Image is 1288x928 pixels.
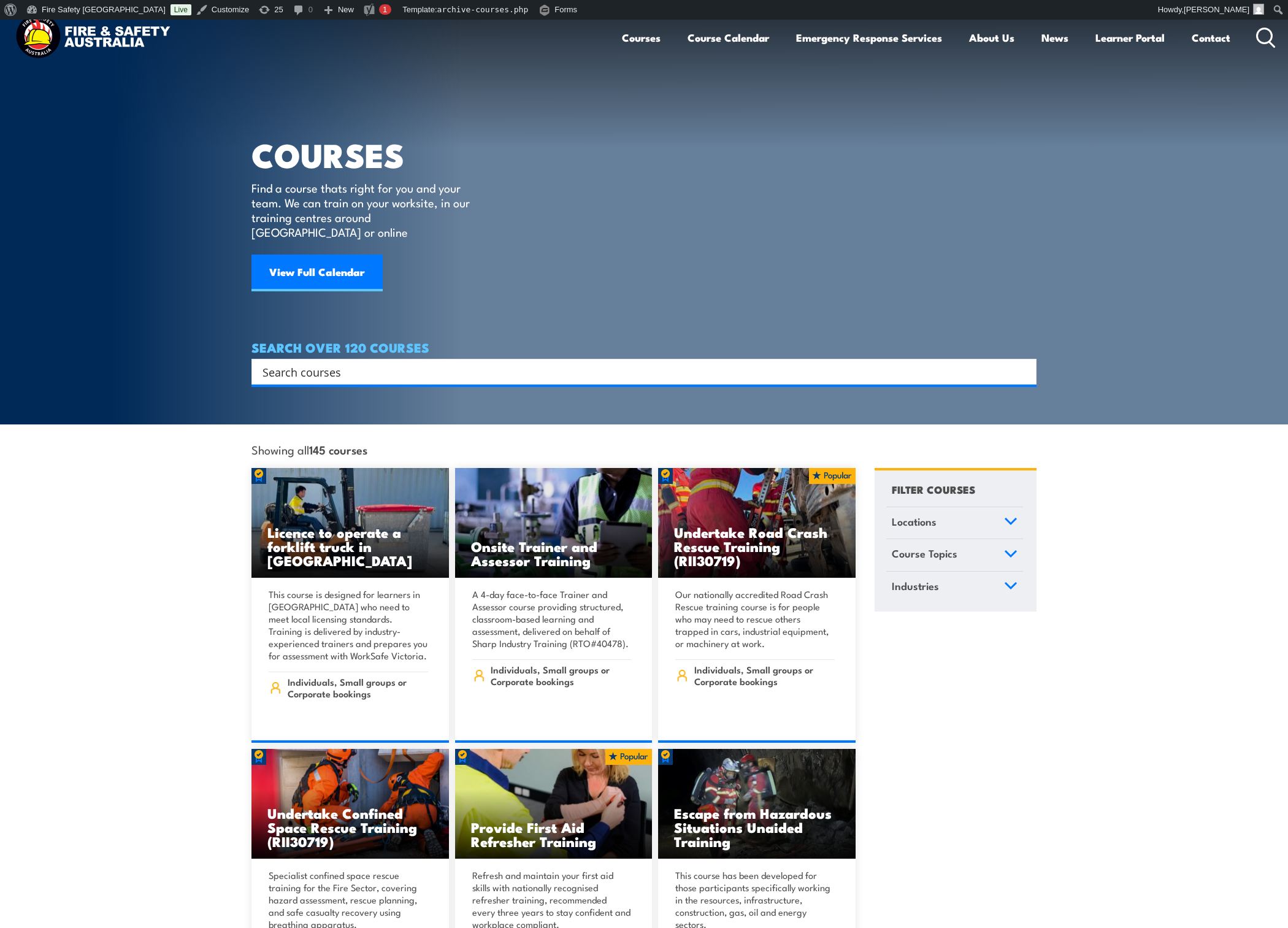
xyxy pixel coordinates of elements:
span: Locations [892,513,937,530]
a: Undertake Confined Space Rescue Training (RII30719) [251,749,449,859]
a: Live [171,4,191,15]
a: Courses [622,21,661,54]
img: Road Crash Rescue Training [658,468,856,578]
img: Undertake Confined Space Rescue Training (non Fire-Sector) (2) [251,749,449,859]
strong: 145 courses [309,441,367,458]
span: Industries [892,578,939,594]
form: Search form [265,363,1012,380]
img: Safety For Leaders [455,468,653,578]
h3: Undertake Confined Space Rescue Training (RII30719) [267,806,433,848]
span: Individuals, Small groups or Corporate bookings [694,664,835,687]
a: Industries [886,572,1023,604]
p: This course is designed for learners in [GEOGRAPHIC_DATA] who need to meet local licensing standa... [269,588,428,662]
p: A 4-day face-to-face Trainer and Assessor course providing structured, classroom-based learning a... [472,588,632,650]
span: Showing all [251,443,367,456]
h3: Licence to operate a forklift truck in [GEOGRAPHIC_DATA] [267,525,433,567]
a: Learner Portal [1095,21,1165,54]
h1: COURSES [251,140,488,169]
span: Course Topics [892,545,957,562]
a: Escape from Hazardous Situations Unaided Training [658,749,856,859]
a: View Full Calendar [251,255,383,291]
p: Our nationally accredited Road Crash Rescue training course is for people who may need to rescue ... [675,588,835,650]
span: archive-courses.php [437,5,529,14]
p: Find a course thats right for you and your team. We can train on your worksite, in our training c... [251,180,475,239]
a: Locations [886,507,1023,539]
span: Individuals, Small groups or Corporate bookings [491,664,631,687]
a: Contact [1192,21,1230,54]
img: Licence to operate a forklift truck Training [251,468,449,578]
a: Onsite Trainer and Assessor Training [455,468,653,578]
h3: Provide First Aid Refresher Training [471,820,637,848]
input: Search input [263,362,1010,381]
button: Search magnifier button [1015,363,1032,380]
a: Undertake Road Crash Rescue Training (RII30719) [658,468,856,578]
a: Course Calendar [688,21,769,54]
img: Underground mine rescue [658,749,856,859]
h3: Onsite Trainer and Assessor Training [471,539,637,567]
a: About Us [969,21,1014,54]
h3: Undertake Road Crash Rescue Training (RII30719) [674,525,840,567]
h4: FILTER COURSES [892,481,975,497]
a: Emergency Response Services [796,21,942,54]
span: [PERSON_NAME] [1184,5,1249,14]
a: Provide First Aid Refresher Training [455,749,653,859]
span: 1 [383,5,387,14]
a: Licence to operate a forklift truck in [GEOGRAPHIC_DATA] [251,468,449,578]
h4: SEARCH OVER 120 COURSES [251,340,1037,354]
a: Course Topics [886,539,1023,571]
h3: Escape from Hazardous Situations Unaided Training [674,806,840,848]
a: News [1041,21,1068,54]
span: Individuals, Small groups or Corporate bookings [288,676,428,699]
img: Provide First Aid (Blended Learning) [455,749,653,859]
